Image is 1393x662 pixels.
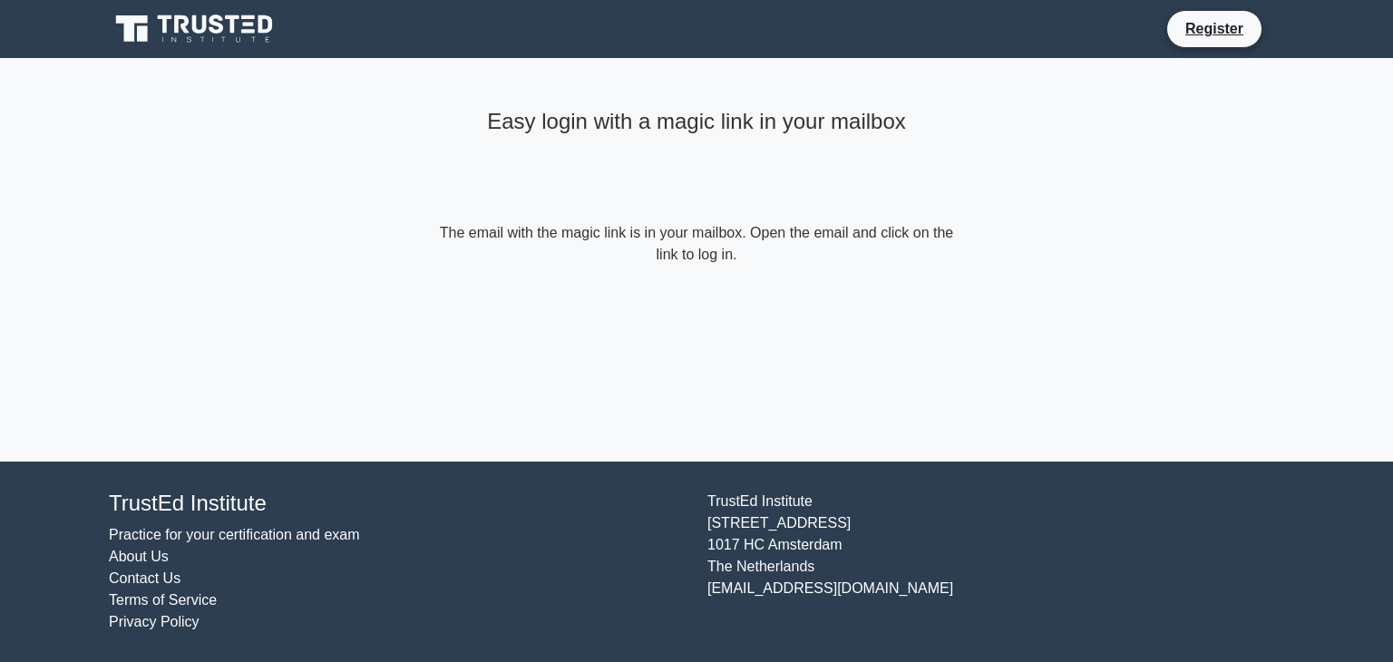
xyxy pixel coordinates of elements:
a: Register [1174,17,1254,40]
h4: Easy login with a magic link in your mailbox [435,109,958,135]
a: About Us [109,549,169,564]
a: Contact Us [109,570,180,586]
h4: TrustEd Institute [109,491,686,517]
div: TrustEd Institute [STREET_ADDRESS] 1017 HC Amsterdam The Netherlands [EMAIL_ADDRESS][DOMAIN_NAME] [696,491,1295,633]
a: Practice for your certification and exam [109,527,360,542]
a: Privacy Policy [109,614,200,629]
form: The email with the magic link is in your mailbox. Open the email and click on the link to log in. [435,222,958,266]
a: Terms of Service [109,592,217,608]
